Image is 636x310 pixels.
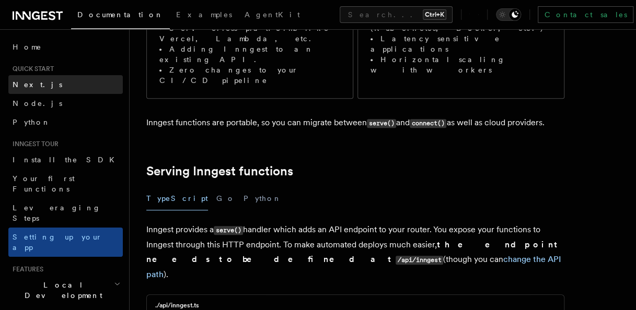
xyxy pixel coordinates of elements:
[8,75,123,94] a: Next.js
[8,94,123,113] a: Node.js
[538,6,633,23] a: Contact sales
[245,10,300,19] span: AgentKit
[146,115,564,130] p: Inngest functions are portable, so you can migrate between and as well as cloud providers.
[176,10,232,19] span: Examples
[340,6,453,23] button: Search...Ctrl+K
[8,265,43,273] span: Features
[8,38,123,56] a: Home
[244,187,282,210] button: Python
[216,187,235,210] button: Go
[371,33,551,54] li: Latency sensitive applications
[8,280,114,301] span: Local Development
[8,198,123,228] a: Leveraging Steps
[8,169,123,198] a: Your first Functions
[371,54,551,75] li: Horizontal scaling with workers
[146,187,208,210] button: TypeScript
[8,140,59,148] span: Inngest tour
[410,119,446,128] code: connect()
[77,10,164,19] span: Documentation
[13,174,75,193] span: Your first Functions
[496,8,521,21] button: Toggle dark mode
[8,150,123,169] a: Install the SDK
[396,256,443,265] code: /api/inngest
[13,80,62,89] span: Next.js
[146,222,564,282] p: Inngest provides a handler which adds an API endpoint to your router. You expose your functions t...
[159,44,340,65] li: Adding Inngest to an existing API.
[8,228,123,257] a: Setting up your app
[13,118,51,126] span: Python
[146,164,293,178] a: Serving Inngest functions
[155,301,199,309] h3: ./api/inngest.ts
[13,233,102,252] span: Setting up your app
[13,156,121,164] span: Install the SDK
[214,226,243,235] code: serve()
[8,65,54,73] span: Quick start
[238,3,306,28] a: AgentKit
[8,113,123,132] a: Python
[13,99,62,108] span: Node.js
[8,276,123,305] button: Local Development
[13,204,101,222] span: Leveraging Steps
[13,42,42,52] span: Home
[159,65,340,86] li: Zero changes to your CI/CD pipeline
[159,23,340,44] li: Serverless platforms like Vercel, Lambda, etc.
[423,9,446,20] kbd: Ctrl+K
[71,3,170,29] a: Documentation
[367,119,396,128] code: serve()
[170,3,238,28] a: Examples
